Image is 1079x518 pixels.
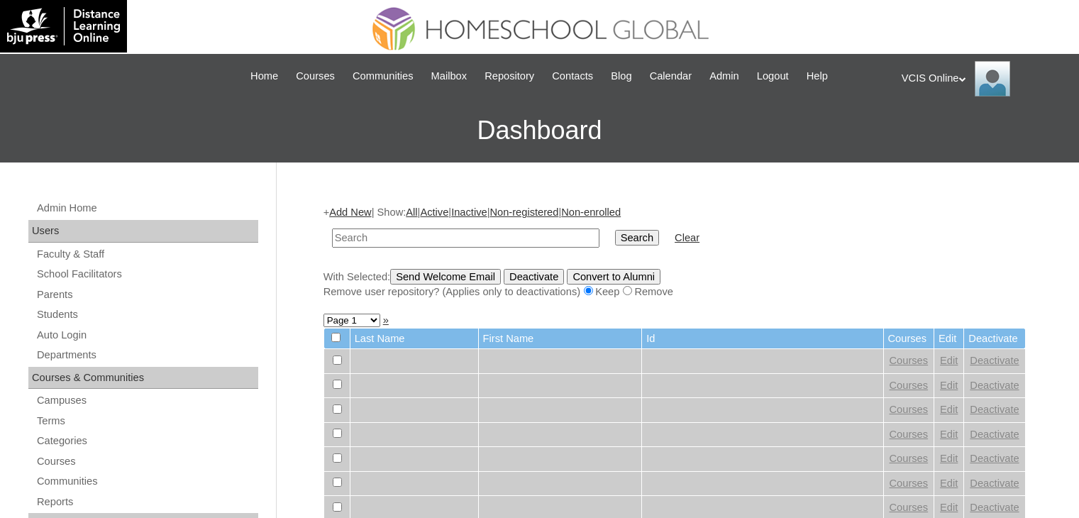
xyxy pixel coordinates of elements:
[323,269,1026,299] div: With Selected:
[28,367,258,390] div: Courses & Communities
[799,68,835,84] a: Help
[552,68,593,84] span: Contacts
[757,68,789,84] span: Logout
[35,326,258,344] a: Auto Login
[604,68,638,84] a: Blog
[345,68,421,84] a: Communities
[975,61,1010,97] img: VCIS Online Admin
[350,329,478,349] td: Last Name
[750,68,796,84] a: Logout
[970,404,1019,415] a: Deactivate
[250,68,278,84] span: Home
[296,68,335,84] span: Courses
[323,285,1026,299] div: Remove user repository? (Applies only to deactivations) Keep Remove
[964,329,1024,349] td: Deactivate
[940,502,958,513] a: Edit
[28,220,258,243] div: Users
[243,68,285,84] a: Home
[35,493,258,511] a: Reports
[406,206,417,218] a: All
[504,269,564,285] input: Deactivate
[489,206,558,218] a: Non-registered
[35,199,258,217] a: Admin Home
[390,269,501,285] input: Send Welcome Email
[353,68,414,84] span: Communities
[35,473,258,490] a: Communities
[35,286,258,304] a: Parents
[35,265,258,283] a: School Facilitators
[970,478,1019,489] a: Deactivate
[970,453,1019,464] a: Deactivate
[650,68,692,84] span: Calendar
[890,502,929,513] a: Courses
[940,453,958,464] a: Edit
[323,205,1026,299] div: + | Show: | | | |
[890,355,929,366] a: Courses
[940,478,958,489] a: Edit
[7,7,120,45] img: logo-white.png
[477,68,541,84] a: Repository
[642,329,882,349] td: Id
[675,232,699,243] a: Clear
[902,61,1065,97] div: VCIS Online
[35,306,258,324] a: Students
[485,68,534,84] span: Repository
[709,68,739,84] span: Admin
[940,429,958,440] a: Edit
[431,68,467,84] span: Mailbox
[611,68,631,84] span: Blog
[890,453,929,464] a: Courses
[383,314,389,326] a: »
[643,68,699,84] a: Calendar
[35,453,258,470] a: Courses
[934,329,963,349] td: Edit
[420,206,448,218] a: Active
[970,380,1019,391] a: Deactivate
[479,329,642,349] td: First Name
[890,429,929,440] a: Courses
[890,478,929,489] a: Courses
[702,68,746,84] a: Admin
[615,230,659,246] input: Search
[561,206,621,218] a: Non-enrolled
[35,412,258,430] a: Terms
[940,404,958,415] a: Edit
[451,206,487,218] a: Inactive
[970,429,1019,440] a: Deactivate
[970,502,1019,513] a: Deactivate
[890,380,929,391] a: Courses
[35,346,258,364] a: Departments
[35,392,258,409] a: Campuses
[807,68,828,84] span: Help
[424,68,475,84] a: Mailbox
[332,228,599,248] input: Search
[7,99,1072,162] h3: Dashboard
[567,269,660,285] input: Convert to Alumni
[884,329,934,349] td: Courses
[329,206,371,218] a: Add New
[35,432,258,450] a: Categories
[940,380,958,391] a: Edit
[890,404,929,415] a: Courses
[970,355,1019,366] a: Deactivate
[35,246,258,263] a: Faculty & Staff
[289,68,342,84] a: Courses
[545,68,600,84] a: Contacts
[940,355,958,366] a: Edit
